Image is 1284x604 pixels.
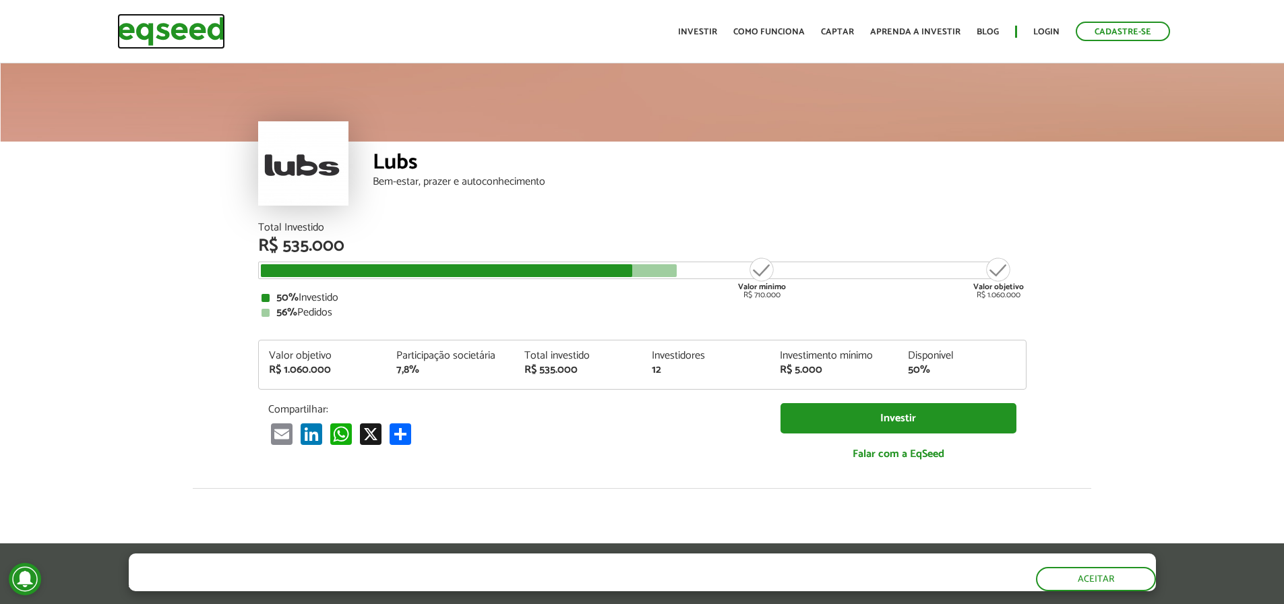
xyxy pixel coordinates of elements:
[652,351,760,361] div: Investidores
[977,28,999,36] a: Blog
[973,280,1024,293] strong: Valor objetivo
[269,365,377,375] div: R$ 1.060.000
[328,423,355,445] a: WhatsApp
[269,351,377,361] div: Valor objetivo
[524,351,632,361] div: Total investido
[258,237,1027,255] div: R$ 535.000
[117,13,225,49] img: EqSeed
[908,365,1016,375] div: 50%
[908,351,1016,361] div: Disponível
[737,256,787,299] div: R$ 710.000
[678,28,717,36] a: Investir
[262,307,1023,318] div: Pedidos
[524,365,632,375] div: R$ 535.000
[298,423,325,445] a: LinkedIn
[781,403,1016,433] a: Investir
[307,579,462,591] a: política de privacidade e de cookies
[276,303,297,322] strong: 56%
[387,423,414,445] a: Compartilhar
[373,177,1027,187] div: Bem-estar, prazer e autoconhecimento
[1036,567,1156,591] button: Aceitar
[262,293,1023,303] div: Investido
[357,423,384,445] a: X
[268,423,295,445] a: Email
[396,351,504,361] div: Participação societária
[738,280,786,293] strong: Valor mínimo
[276,289,299,307] strong: 50%
[258,222,1027,233] div: Total Investido
[373,152,1027,177] div: Lubs
[268,403,760,416] p: Compartilhar:
[781,440,1016,468] a: Falar com a EqSeed
[780,351,888,361] div: Investimento mínimo
[870,28,960,36] a: Aprenda a investir
[652,365,760,375] div: 12
[396,365,504,375] div: 7,8%
[129,553,617,574] h5: O site da EqSeed utiliza cookies para melhorar sua navegação.
[1076,22,1170,41] a: Cadastre-se
[973,256,1024,299] div: R$ 1.060.000
[129,578,617,591] p: Ao clicar em "aceitar", você aceita nossa .
[733,28,805,36] a: Como funciona
[821,28,854,36] a: Captar
[1033,28,1060,36] a: Login
[780,365,888,375] div: R$ 5.000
